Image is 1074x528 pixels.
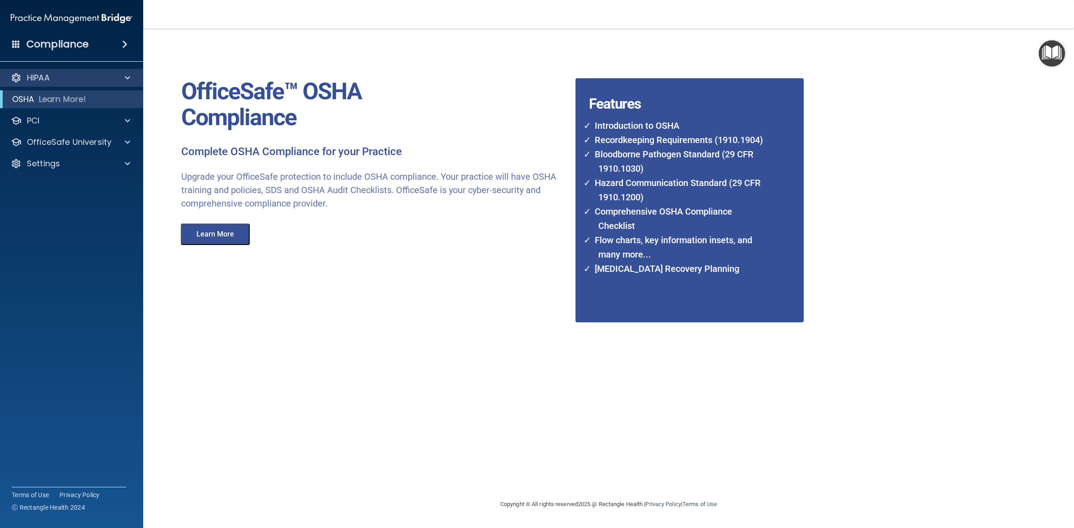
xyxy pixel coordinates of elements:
[589,233,768,262] li: Flow charts, key information insets, and many more...
[39,94,86,105] p: Learn More!
[445,490,772,519] div: Copyright © All rights reserved 2025 @ Rectangle Health | |
[27,115,39,126] p: PCI
[60,490,100,499] a: Privacy Policy
[11,158,130,169] a: Settings
[589,133,768,147] li: Recordkeeping Requirements (1910.1904)
[589,204,768,233] li: Comprehensive OSHA Compliance Checklist
[645,501,681,507] a: Privacy Policy
[589,176,768,204] li: Hazard Communication Standard (29 CFR 1910.1200)
[181,224,250,245] button: Learn More
[27,158,60,169] p: Settings
[1039,40,1065,67] button: Open Resource Center
[575,78,780,96] h4: Features
[181,79,569,131] p: OfficeSafe™ OSHA Compliance
[175,231,259,238] a: Learn More
[181,170,569,210] p: Upgrade your OfficeSafe protection to include OSHA compliance. Your practice will have OSHA train...
[589,262,768,276] li: [MEDICAL_DATA] Recovery Planning
[589,118,768,133] li: Introduction to OSHA
[11,72,130,83] a: HIPAA
[12,490,49,499] a: Terms of Use
[12,94,34,105] p: OSHA
[27,72,50,83] p: HIPAA
[11,9,132,27] img: PMB logo
[589,147,768,176] li: Bloodborne Pathogen Standard (29 CFR 1910.1030)
[26,38,89,51] h4: Compliance
[920,465,1063,501] iframe: Drift Widget Chat Controller
[11,115,130,126] a: PCI
[27,137,111,148] p: OfficeSafe University
[12,503,85,512] span: Ⓒ Rectangle Health 2024
[181,145,569,159] p: Complete OSHA Compliance for your Practice
[11,137,130,148] a: OfficeSafe University
[682,501,717,507] a: Terms of Use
